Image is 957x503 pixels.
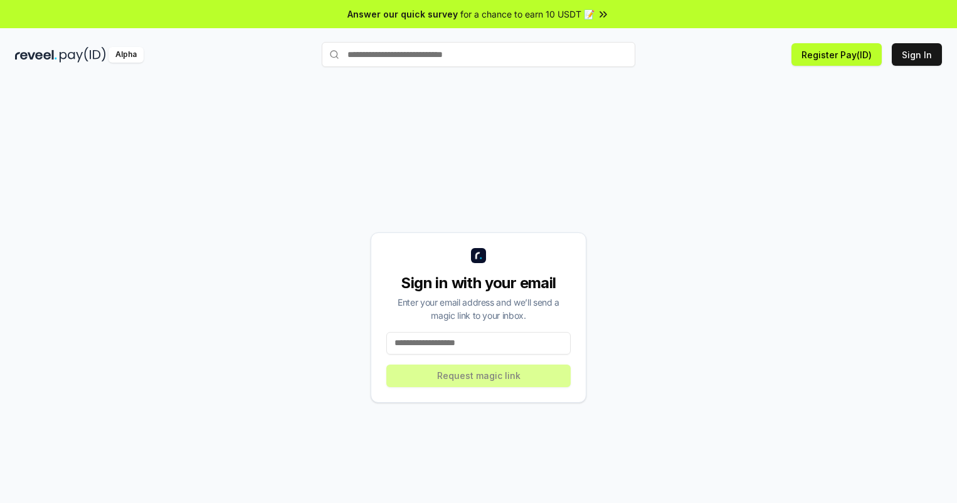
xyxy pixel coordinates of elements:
button: Register Pay(ID) [791,43,882,66]
img: pay_id [60,47,106,63]
span: Answer our quick survey [347,8,458,21]
div: Enter your email address and we’ll send a magic link to your inbox. [386,296,571,322]
button: Sign In [892,43,942,66]
div: Sign in with your email [386,273,571,293]
img: logo_small [471,248,486,263]
div: Alpha [108,47,144,63]
span: for a chance to earn 10 USDT 📝 [460,8,595,21]
img: reveel_dark [15,47,57,63]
